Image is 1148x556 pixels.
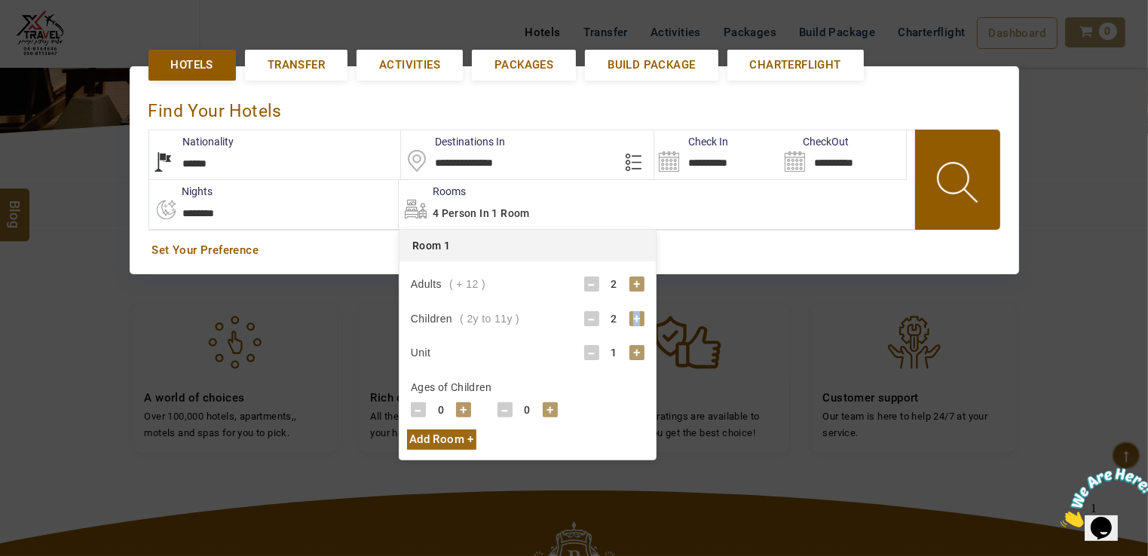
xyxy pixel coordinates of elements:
img: Chat attention grabber [6,6,99,66]
div: + [543,402,558,417]
span: ( + 12 ) [449,278,485,290]
span: Hotels [171,57,213,73]
label: Destinations In [401,134,505,149]
a: Hotels [148,50,236,81]
div: + [629,345,644,360]
div: + [629,311,644,326]
label: Rooms [399,184,466,199]
span: Charterflight [750,57,841,73]
div: Ages of Children [411,380,644,395]
span: Room 1 [412,240,450,252]
iframe: chat widget [1055,462,1148,533]
label: CheckOut [780,134,849,149]
span: Packages [494,57,553,73]
label: Nationality [149,134,234,149]
span: Transfer [268,57,325,73]
a: Build Package [585,50,718,81]
span: 1 [6,6,12,19]
label: nights [148,184,213,199]
span: ( 2y to 11y ) [460,313,519,325]
div: Add Room + [407,429,476,450]
div: - [584,276,599,292]
input: Search [654,130,780,179]
div: - [584,345,599,360]
div: Children [411,311,519,326]
div: 0 [426,402,456,417]
label: Check In [654,134,728,149]
a: Set Your Preference [152,243,996,258]
a: Transfer [245,50,347,81]
div: + [456,402,471,417]
a: Activities [357,50,463,81]
span: 4 Person in 1 Room [433,207,530,219]
div: - [411,402,426,417]
div: Find Your Hotels [148,85,1000,130]
input: Search [780,130,906,179]
div: 2 [599,311,629,326]
div: Unit [411,345,439,360]
span: Build Package [608,57,695,73]
a: Packages [472,50,576,81]
div: Adults [411,276,485,292]
a: Charterflight [727,50,864,81]
div: - [497,402,513,417]
div: + [629,276,644,292]
div: - [584,311,599,326]
div: 1 [599,345,629,360]
span: Activities [379,57,440,73]
div: 0 [513,402,543,417]
div: 2 [599,276,629,292]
